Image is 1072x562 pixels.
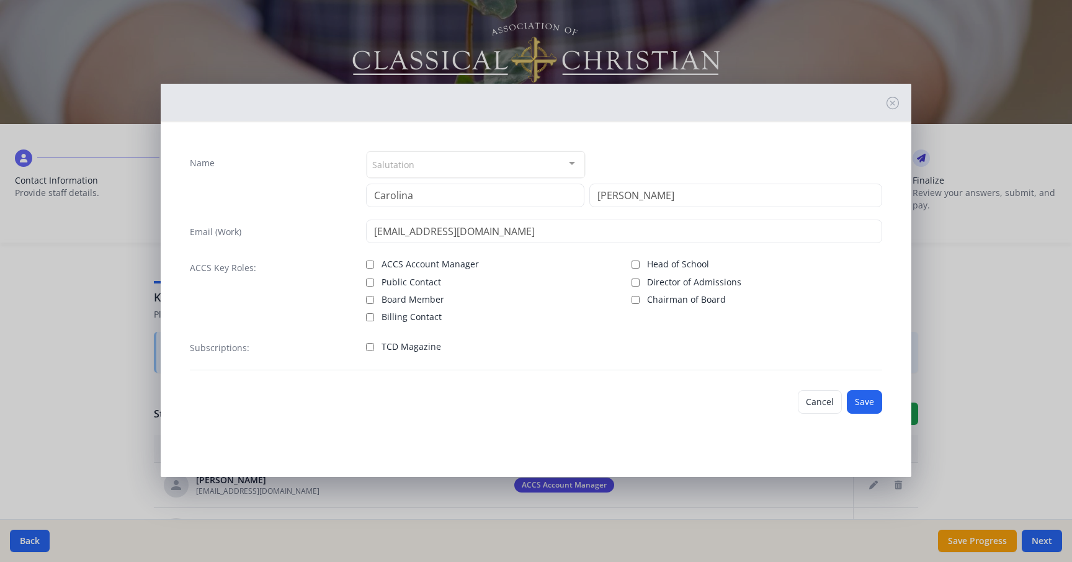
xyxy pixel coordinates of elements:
label: ACCS Key Roles: [190,262,256,274]
span: Salutation [372,157,414,171]
input: Head of School [632,261,640,269]
label: Email (Work) [190,226,241,238]
input: Billing Contact [366,313,374,321]
span: TCD Magazine [382,341,441,353]
input: Director of Admissions [632,279,640,287]
button: Cancel [798,390,842,414]
input: Last Name [589,184,882,207]
span: Board Member [382,293,444,306]
span: Chairman of Board [647,293,726,306]
span: Director of Admissions [647,276,741,288]
input: Public Contact [366,279,374,287]
input: Board Member [366,296,374,304]
span: Public Contact [382,276,441,288]
input: First Name [366,184,584,207]
label: Name [190,157,215,169]
input: ACCS Account Manager [366,261,374,269]
input: Chairman of Board [632,296,640,304]
label: Subscriptions: [190,342,249,354]
span: ACCS Account Manager [382,258,479,270]
span: Head of School [647,258,709,270]
span: Billing Contact [382,311,442,323]
input: TCD Magazine [366,343,374,351]
button: Save [847,390,882,414]
input: contact@site.com [366,220,882,243]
